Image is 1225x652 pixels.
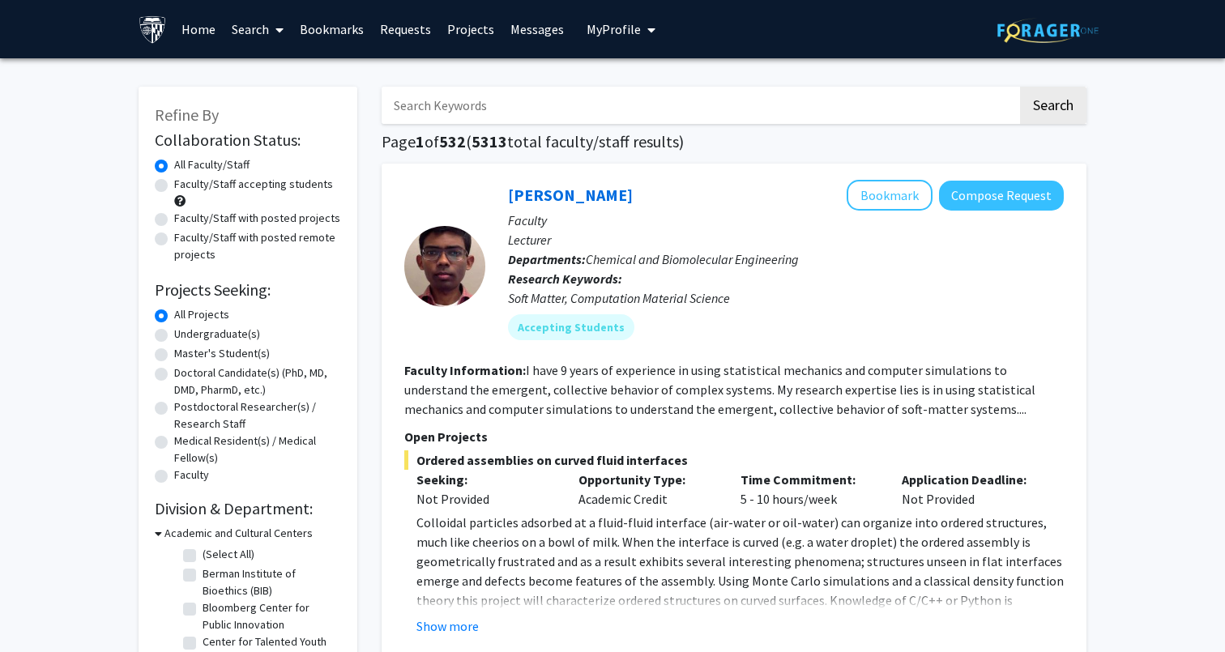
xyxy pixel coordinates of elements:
span: 5313 [472,131,507,151]
div: 5 - 10 hours/week [728,470,890,509]
label: All Projects [174,306,229,323]
img: Johns Hopkins University Logo [139,15,167,44]
a: Bookmarks [292,1,372,58]
h1: Page of ( total faculty/staff results) [382,132,1086,151]
h2: Projects Seeking: [155,280,341,300]
input: Search Keywords [382,87,1018,124]
p: Time Commitment: [741,470,878,489]
button: Show more [416,616,479,636]
div: Soft Matter, Computation Material Science [508,288,1064,308]
span: My Profile [587,21,641,37]
a: Projects [439,1,502,58]
h2: Collaboration Status: [155,130,341,150]
fg-read-more: I have 9 years of experience in using statistical mechanics and computer simulations to understan... [404,362,1035,417]
label: Faculty/Staff with posted projects [174,210,340,227]
span: 532 [439,131,466,151]
a: Home [173,1,224,58]
div: Academic Credit [566,470,728,509]
p: Faculty [508,211,1064,230]
label: Faculty/Staff with posted remote projects [174,229,341,263]
label: Faculty [174,467,209,484]
label: Master's Student(s) [174,345,270,362]
b: Departments: [508,251,586,267]
span: Refine By [155,104,219,125]
label: Undergraduate(s) [174,326,260,343]
label: Postdoctoral Researcher(s) / Research Staff [174,398,341,433]
label: Faculty/Staff accepting students [174,176,333,193]
button: Search [1020,87,1086,124]
a: Search [224,1,292,58]
button: Compose Request to John Edison [939,181,1064,211]
b: Faculty Information: [404,362,526,378]
button: Add John Edison to Bookmarks [847,180,933,211]
label: All Faculty/Staff [174,156,250,173]
b: Research Keywords: [508,271,622,287]
span: Chemical and Biomolecular Engineering [586,251,799,267]
a: [PERSON_NAME] [508,185,633,205]
span: 1 [416,131,425,151]
label: Berman Institute of Bioethics (BIB) [203,565,337,599]
img: ForagerOne Logo [997,18,1099,43]
a: Requests [372,1,439,58]
label: Doctoral Candidate(s) (PhD, MD, DMD, PharmD, etc.) [174,364,341,398]
iframe: Chat [12,579,69,640]
span: Ordered assemblies on curved fluid interfaces [404,450,1064,470]
p: Colloidal particles adsorbed at a fluid-fluid interface (air-water or oil-water) can organize int... [416,513,1064,629]
label: (Select All) [203,546,254,563]
p: Application Deadline: [902,470,1039,489]
p: Opportunity Type: [578,470,716,489]
h2: Division & Department: [155,499,341,518]
label: Bloomberg Center for Public Innovation [203,599,337,633]
div: Not Provided [890,470,1052,509]
div: Not Provided [416,489,554,509]
label: Medical Resident(s) / Medical Fellow(s) [174,433,341,467]
p: Seeking: [416,470,554,489]
p: Lecturer [508,230,1064,249]
p: Open Projects [404,427,1064,446]
a: Messages [502,1,572,58]
mat-chip: Accepting Students [508,314,634,340]
h3: Academic and Cultural Centers [164,525,313,542]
